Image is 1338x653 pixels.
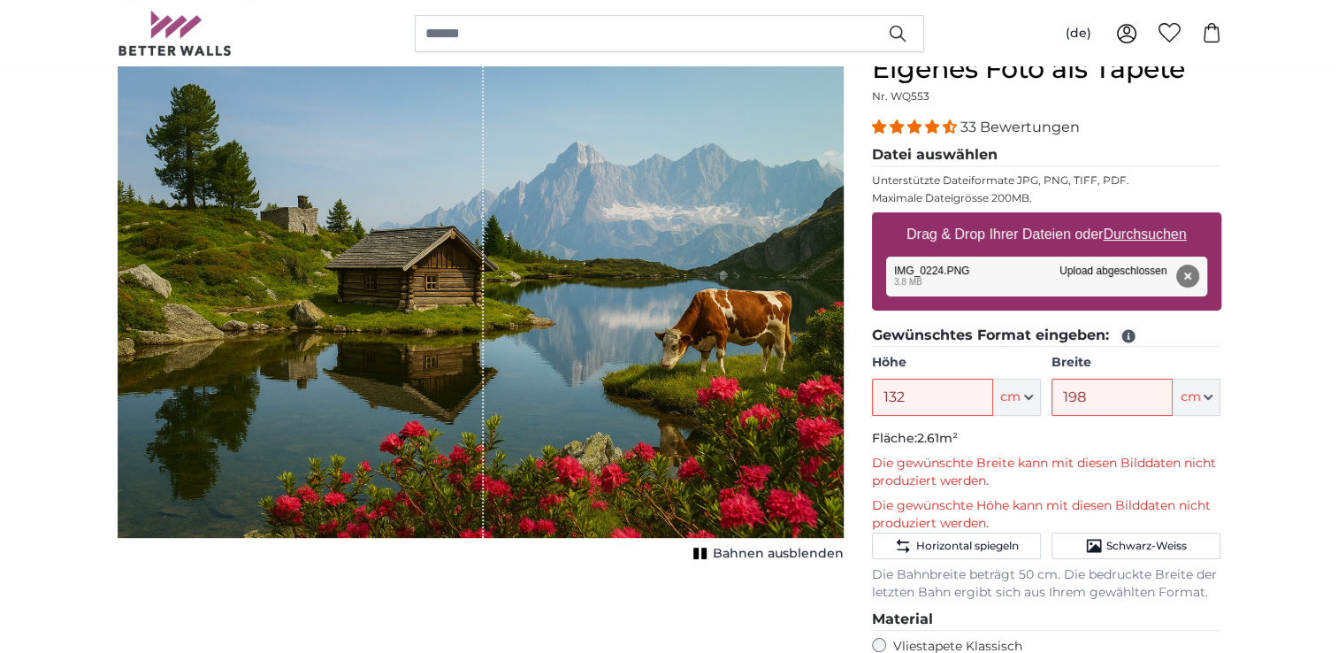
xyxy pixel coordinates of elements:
[118,11,233,56] img: Betterwalls
[1103,227,1186,242] u: Durchsuchen
[899,217,1194,252] label: Drag & Drop Ihrer Dateien oder
[1051,533,1220,559] button: Schwarz-Weiss
[872,354,1041,372] label: Höhe
[1051,354,1220,372] label: Breite
[713,545,844,563] span: Bahnen ausblenden
[872,430,1221,448] p: Fläche:
[872,455,1221,490] p: Die gewünschte Breite kann mit diesen Bilddaten nicht produziert werden.
[872,609,1221,631] legend: Material
[688,542,844,566] button: Bahnen ausblenden
[872,533,1041,559] button: Horizontal spiegeln
[872,566,1221,602] p: Die Bahnbreite beträgt 50 cm. Die bedruckte Breite der letzten Bahn ergibt sich aus Ihrem gewählt...
[118,53,844,566] div: 1 of 1
[872,89,929,103] span: Nr. WQ553
[1051,18,1105,50] button: (de)
[872,497,1221,533] p: Die gewünschte Höhe kann mit diesen Bilddaten nicht produziert werden.
[1180,388,1200,406] span: cm
[1000,388,1021,406] span: cm
[1173,379,1220,416] button: cm
[915,539,1018,553] span: Horizontal spiegeln
[872,53,1221,85] h1: Eigenes Foto als Tapete
[872,325,1221,347] legend: Gewünschtes Format eingeben:
[872,173,1221,188] p: Unterstützte Dateiformate JPG, PNG, TIFF, PDF.
[872,119,960,135] span: 4.33 stars
[993,379,1041,416] button: cm
[872,144,1221,166] legend: Datei auswählen
[1106,539,1187,553] span: Schwarz-Weiss
[960,119,1080,135] span: 33 Bewertungen
[917,430,958,446] span: 2.61m²
[872,191,1221,205] p: Maximale Dateigrösse 200MB.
